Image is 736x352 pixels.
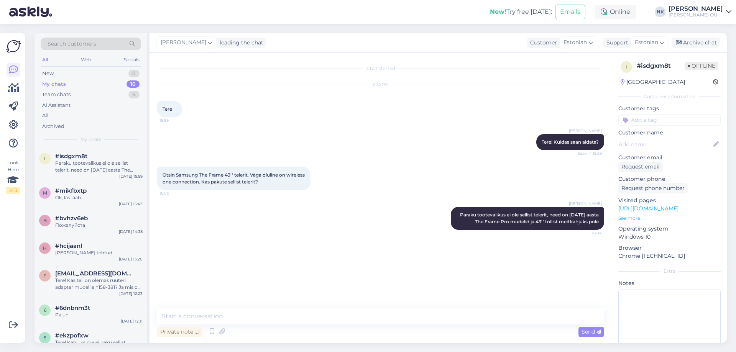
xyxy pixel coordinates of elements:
[48,40,96,48] span: Search customers
[157,81,604,88] div: [DATE]
[42,112,49,120] div: All
[43,245,47,251] span: h
[621,78,685,86] div: [GEOGRAPHIC_DATA]
[121,318,143,324] div: [DATE] 12:11
[43,335,46,341] span: e
[217,39,263,47] div: leading the chat
[618,105,721,113] p: Customer tags
[55,332,89,339] span: #ekzpofxw
[41,55,49,65] div: All
[127,80,140,88] div: 10
[490,8,506,15] b: New!
[55,194,143,201] div: Ok, las lääb.
[618,268,721,275] div: Extra
[582,328,601,335] span: Send
[55,242,82,249] span: #hcijaanl
[119,174,143,179] div: [DATE] 15:59
[43,273,46,278] span: f
[6,159,20,194] div: Look Here
[42,102,71,109] div: AI Assistant
[618,215,721,222] p: See more ...
[460,212,600,224] span: Paraku tootevalikus ei ole sellist telerit, need on [DATE] aasta The Frame Pro mudelid ja 43'' to...
[618,175,721,183] p: Customer phone
[55,187,87,194] span: #mikfbxtp
[159,190,188,196] span: 16:00
[163,172,306,185] span: Otsin Samsung The Frame 43'' telerit. Väga oluline on wireless one connection. Kas pakute sellist...
[55,153,87,160] span: #isdgxm8t
[685,62,718,70] span: Offline
[119,229,143,234] div: [DATE] 14:38
[618,129,721,137] p: Customer name
[159,118,188,123] span: 15:59
[595,5,636,19] div: Online
[6,187,20,194] div: 2 / 3
[42,123,64,130] div: Archived
[163,106,172,112] span: Tere
[490,7,552,16] div: Try free [DATE]:
[669,6,723,12] div: [PERSON_NAME]
[618,154,721,162] p: Customer email
[569,201,602,206] span: [PERSON_NAME]
[119,256,143,262] div: [DATE] 13:20
[618,252,721,260] p: Chrome [TECHNICAL_ID]
[80,136,101,143] span: My chats
[619,140,712,149] input: Add name
[637,61,685,70] div: # isdgxm8t
[563,38,587,47] span: Estonian
[573,230,602,236] span: 16:04
[618,183,688,193] div: Request phone number
[42,70,54,77] div: New
[119,291,143,296] div: [DATE] 12:23
[43,218,47,223] span: b
[527,39,557,47] div: Customer
[618,196,721,205] p: Visited pages
[122,55,141,65] div: Socials
[55,305,90,311] span: #6dnbnm3t
[635,38,658,47] span: Estonian
[55,311,143,318] div: Palun
[618,114,721,126] input: Add a tag
[655,7,665,17] div: NK
[618,244,721,252] p: Browser
[55,222,143,229] div: Пожалуйста
[618,93,721,100] div: Customer information
[603,39,628,47] div: Support
[618,162,663,172] div: Request email
[157,65,604,72] div: Chat started
[157,327,202,337] div: Private note
[672,38,720,48] div: Archive chat
[55,249,143,256] div: [PERSON_NAME] tehtud
[79,55,93,65] div: Web
[669,6,731,18] a: [PERSON_NAME][PERSON_NAME] OÜ
[44,156,46,161] span: i
[542,139,599,145] span: Tere! Kuidas saan aidata?
[618,279,721,287] p: Notes
[555,5,585,19] button: Emails
[55,215,88,222] span: #bvhzv6eb
[6,39,21,54] img: Askly Logo
[55,160,143,174] div: Paraku tootevalikus ei ole sellist telerit, need on [DATE] aasta The Frame Pro mudelid ja 43'' to...
[42,91,71,98] div: Team chats
[128,91,140,98] div: 4
[161,38,206,47] span: [PERSON_NAME]
[55,270,135,277] span: fetrif@mail.ru
[43,190,47,196] span: m
[618,225,721,233] p: Operating system
[128,70,140,77] div: 0
[618,233,721,241] p: Windows 10
[44,307,46,313] span: 6
[618,205,678,212] a: [URL][DOMAIN_NAME]
[119,201,143,207] div: [DATE] 15:43
[626,64,627,70] span: i
[573,151,602,156] span: Seen ✓ 15:59
[669,12,723,18] div: [PERSON_NAME] OÜ
[569,128,602,134] span: [PERSON_NAME]
[55,277,143,291] div: Tere! Kas teil on olemas ruuteri adapter mudelile h158-381? Ja mis on hind?
[42,80,66,88] div: My chats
